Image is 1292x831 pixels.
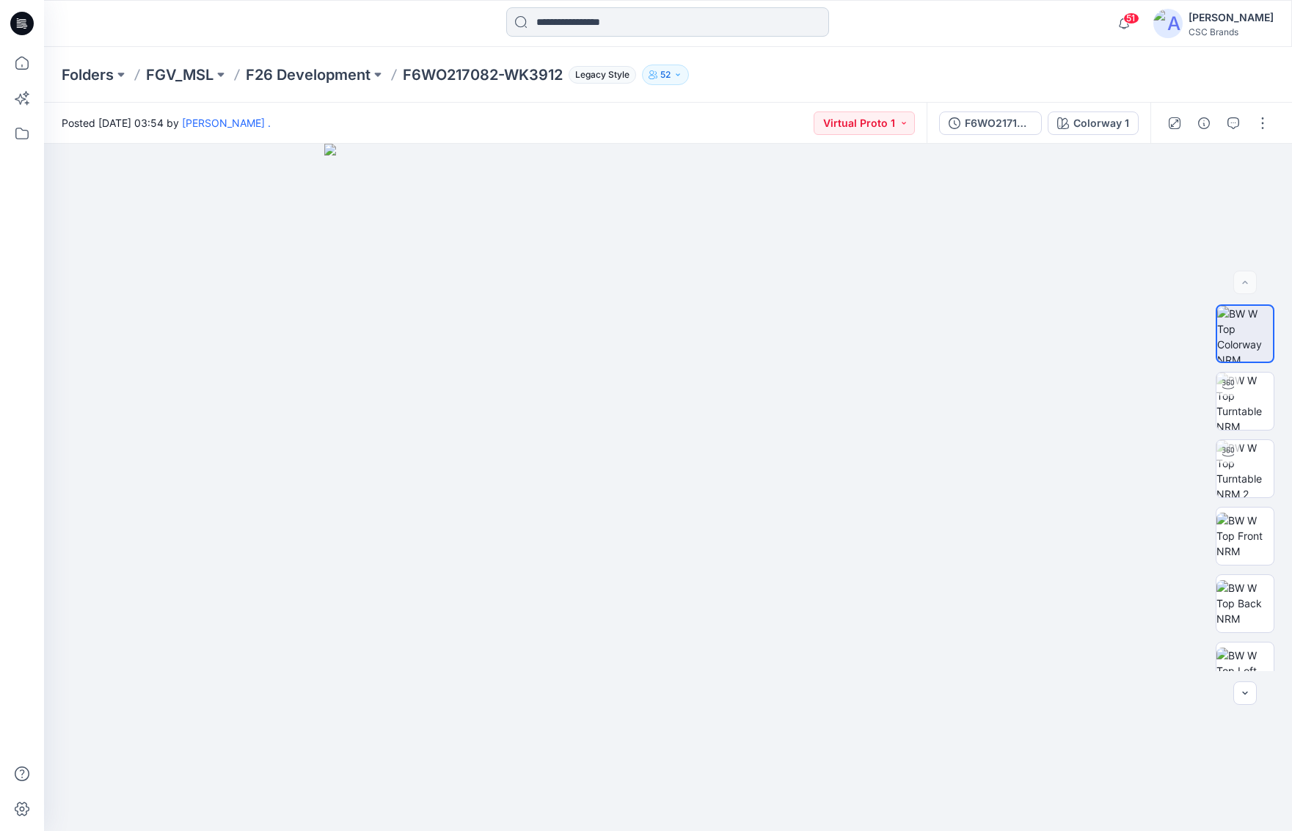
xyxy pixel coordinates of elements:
[146,65,213,85] a: FGV_MSL
[1189,26,1274,37] div: CSC Brands
[1216,513,1274,559] img: BW W Top Front NRM
[1048,111,1139,135] button: Colorway 1
[563,65,636,85] button: Legacy Style
[1217,306,1273,362] img: BW W Top Colorway NRM
[939,111,1042,135] button: F6WO217122_F26_GLREG_VP1
[246,65,371,85] a: F26 Development
[1123,12,1139,24] span: 51
[182,117,271,129] a: [PERSON_NAME] .
[1192,111,1216,135] button: Details
[1216,648,1274,694] img: BW W Top Left NRM
[1216,373,1274,430] img: BW W Top Turntable NRM
[1216,440,1274,497] img: BW W Top Turntable NRM 2
[62,115,271,131] span: Posted [DATE] 03:54 by
[569,66,636,84] span: Legacy Style
[965,115,1032,131] div: F6WO217122_F26_GLREG_VP1
[62,65,114,85] a: Folders
[1073,115,1129,131] div: Colorway 1
[1153,9,1183,38] img: avatar
[403,65,563,85] p: F6WO217082-WK3912
[1189,9,1274,26] div: [PERSON_NAME]
[660,67,671,83] p: 52
[642,65,689,85] button: 52
[324,144,1012,831] img: eyJhbGciOiJIUzI1NiIsImtpZCI6IjAiLCJzbHQiOiJzZXMiLCJ0eXAiOiJKV1QifQ.eyJkYXRhIjp7InR5cGUiOiJzdG9yYW...
[1216,580,1274,626] img: BW W Top Back NRM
